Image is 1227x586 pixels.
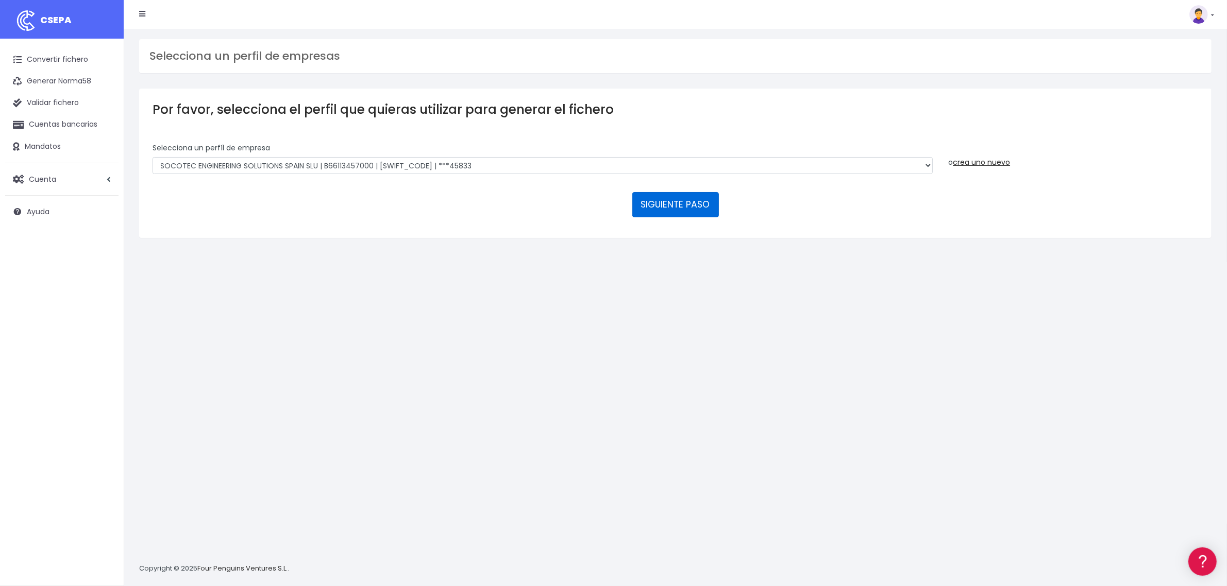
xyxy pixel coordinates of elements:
[10,88,196,104] a: Información general
[142,297,198,306] a: POWERED BY ENCHANT
[197,563,288,573] a: Four Penguins Ventures S.L.
[10,130,196,146] a: Formatos
[5,201,119,222] a: Ayuda
[10,204,196,214] div: Facturación
[948,143,1198,168] div: o
[632,192,719,217] button: SIGUIENTE PASO
[5,114,119,135] a: Cuentas bancarias
[10,72,196,81] div: Información general
[139,563,289,574] p: Copyright © 2025 .
[10,275,196,294] button: Contáctanos
[5,71,119,92] a: Generar Norma58
[10,178,196,194] a: Perfiles de empresas
[10,263,196,279] a: API
[5,168,119,190] a: Cuenta
[5,92,119,114] a: Validar fichero
[10,114,196,124] div: Convertir ficheros
[10,221,196,237] a: General
[29,174,56,184] span: Cuenta
[5,136,119,158] a: Mandatos
[13,8,39,33] img: logo
[149,49,1201,63] h3: Selecciona un perfil de empresas
[5,49,119,71] a: Convertir fichero
[40,13,72,26] span: CSEPA
[10,247,196,257] div: Programadores
[1189,5,1208,24] img: profile
[953,157,1010,167] a: crea uno nuevo
[153,143,270,153] label: Selecciona un perfíl de empresa
[10,162,196,178] a: Videotutoriales
[27,206,49,217] span: Ayuda
[153,102,1198,117] h3: Por favor, selecciona el perfil que quieras utilizar para generar el fichero
[10,146,196,162] a: Problemas habituales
